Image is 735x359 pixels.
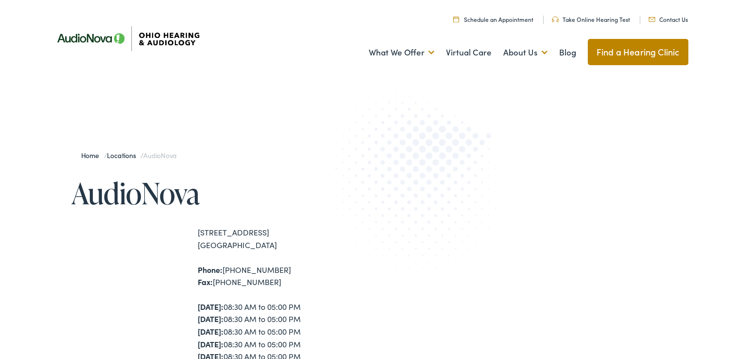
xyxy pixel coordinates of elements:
a: About Us [503,35,547,71]
span: / / [81,150,177,160]
img: Headphones icone to schedule online hearing test in Cincinnati, OH [552,17,559,22]
strong: [DATE]: [198,301,223,312]
a: What We Offer [369,35,434,71]
div: [PHONE_NUMBER] [PHONE_NUMBER] [198,264,368,288]
a: Schedule an Appointment [453,15,533,23]
span: AudioNova [143,150,176,160]
a: Contact Us [649,15,688,23]
strong: Phone: [198,264,222,275]
a: Home [81,150,104,160]
a: Take Online Hearing Test [552,15,630,23]
h1: AudioNova [71,177,368,209]
img: Calendar Icon to schedule a hearing appointment in Cincinnati, OH [453,16,459,22]
a: Locations [107,150,140,160]
a: Blog [559,35,576,71]
a: Find a Hearing Clinic [588,39,688,65]
strong: [DATE]: [198,339,223,349]
strong: Fax: [198,276,213,287]
a: Virtual Care [446,35,492,71]
img: Mail icon representing email contact with Ohio Hearing in Cincinnati, OH [649,17,655,22]
strong: [DATE]: [198,326,223,337]
strong: [DATE]: [198,313,223,324]
div: [STREET_ADDRESS] [GEOGRAPHIC_DATA] [198,226,368,251]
